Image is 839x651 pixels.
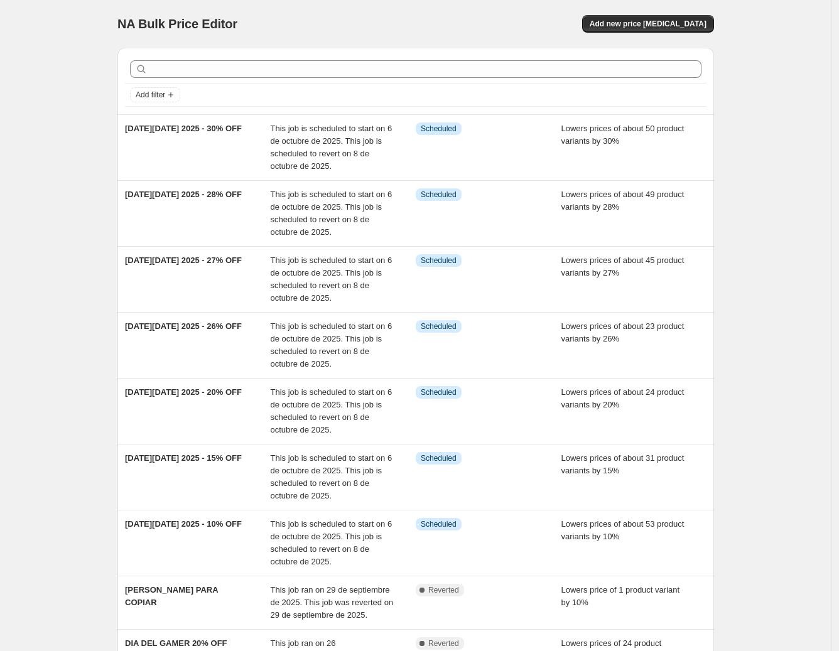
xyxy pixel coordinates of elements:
span: This job ran on 29 de septiembre de 2025. This job was reverted on 29 de septiembre de 2025. [271,585,394,620]
span: Lowers prices of about 50 product variants by 30% [561,124,685,146]
span: [PERSON_NAME] PARA COPIAR [125,585,218,607]
span: Add filter [136,90,165,100]
span: Scheduled [421,321,457,331]
span: Lowers prices of about 23 product variants by 26% [561,321,685,343]
span: This job is scheduled to start on 6 de octubre de 2025. This job is scheduled to revert on 8 de o... [271,321,392,369]
span: This job is scheduled to start on 6 de octubre de 2025. This job is scheduled to revert on 8 de o... [271,124,392,171]
span: Scheduled [421,190,457,200]
span: Scheduled [421,124,457,134]
span: This job is scheduled to start on 6 de octubre de 2025. This job is scheduled to revert on 8 de o... [271,387,392,434]
span: Add new price [MEDICAL_DATA] [590,19,706,29]
button: Add new price [MEDICAL_DATA] [582,15,714,33]
span: Lowers prices of about 49 product variants by 28% [561,190,685,212]
button: Add filter [130,87,180,102]
span: This job is scheduled to start on 6 de octubre de 2025. This job is scheduled to revert on 8 de o... [271,190,392,237]
span: [DATE][DATE] 2025 - 28% OFF [125,190,242,199]
span: [DATE][DATE] 2025 - 20% OFF [125,387,242,397]
span: This job is scheduled to start on 6 de octubre de 2025. This job is scheduled to revert on 8 de o... [271,256,392,303]
span: This job is scheduled to start on 6 de octubre de 2025. This job is scheduled to revert on 8 de o... [271,519,392,566]
span: [DATE][DATE] 2025 - 30% OFF [125,124,242,133]
span: This job is scheduled to start on 6 de octubre de 2025. This job is scheduled to revert on 8 de o... [271,453,392,500]
span: Reverted [428,638,459,648]
span: Lowers prices of about 24 product variants by 20% [561,387,685,409]
span: [DATE][DATE] 2025 - 26% OFF [125,321,242,331]
span: NA Bulk Price Editor [117,17,237,31]
span: Lowers price of 1 product variant by 10% [561,585,680,607]
span: Lowers prices of about 45 product variants by 27% [561,256,685,277]
span: Reverted [428,585,459,595]
span: [DATE][DATE] 2025 - 10% OFF [125,519,242,529]
span: Lowers prices of about 31 product variants by 15% [561,453,685,475]
span: [DATE][DATE] 2025 - 15% OFF [125,453,242,463]
span: Scheduled [421,519,457,529]
span: Scheduled [421,387,457,397]
span: Lowers prices of about 53 product variants by 10% [561,519,685,541]
span: Scheduled [421,453,457,463]
span: [DATE][DATE] 2025 - 27% OFF [125,256,242,265]
span: Scheduled [421,256,457,266]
